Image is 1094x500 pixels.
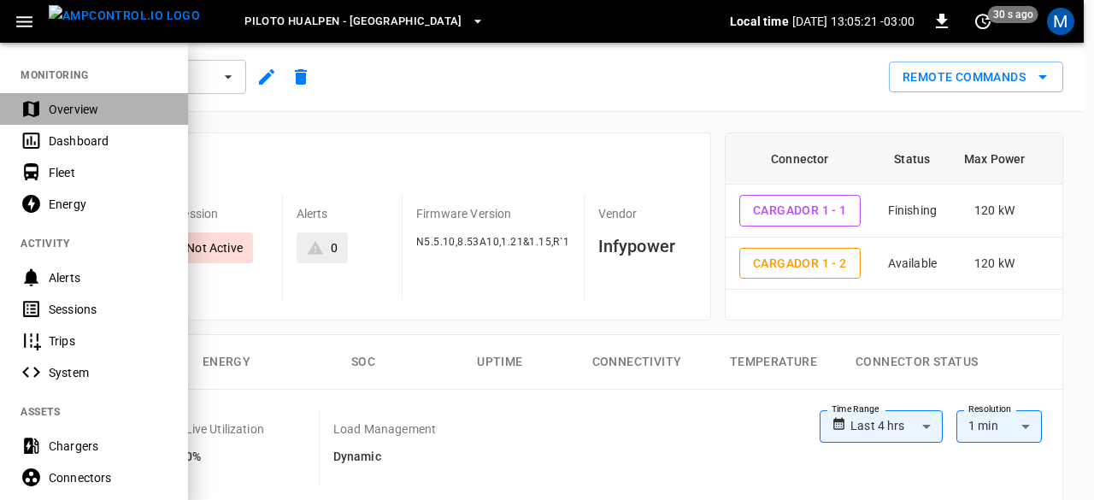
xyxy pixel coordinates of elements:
[49,438,168,455] div: Chargers
[1047,8,1074,35] div: profile-icon
[730,13,789,30] p: Local time
[244,12,462,32] span: Piloto Hualpen - [GEOGRAPHIC_DATA]
[49,132,168,150] div: Dashboard
[49,269,168,286] div: Alerts
[49,101,168,118] div: Overview
[49,364,168,381] div: System
[49,196,168,213] div: Energy
[792,13,915,30] p: [DATE] 13:05:21 -03:00
[49,164,168,181] div: Fleet
[988,6,1038,23] span: 30 s ago
[49,301,168,318] div: Sessions
[49,469,168,486] div: Connectors
[49,332,168,350] div: Trips
[49,5,200,26] img: ampcontrol.io logo
[969,8,997,35] button: set refresh interval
